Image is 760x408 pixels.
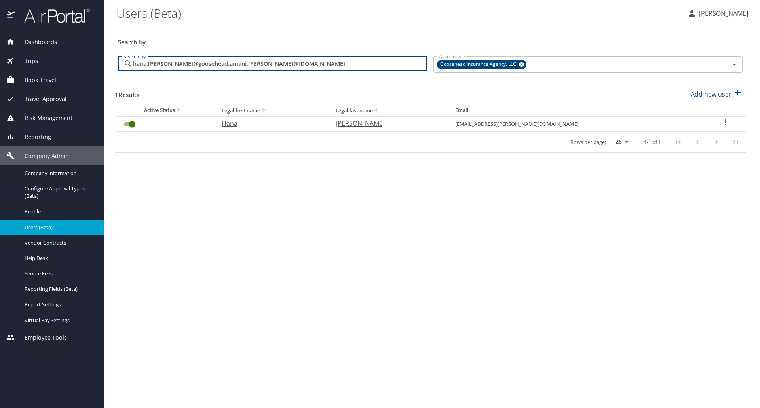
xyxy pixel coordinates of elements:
[729,59,740,70] button: Open
[25,224,94,231] span: Users (Beta)
[15,114,72,122] span: Risk Management
[25,254,94,262] span: Help Desk
[133,56,427,71] input: Search by name or email
[329,105,449,116] th: Legal last name
[336,119,439,128] p: [PERSON_NAME]
[15,152,69,160] span: Company Admin
[115,105,215,116] th: Active Status
[25,169,94,177] span: Company Information
[437,60,526,69] div: Goosehead Insurance Agency, LLC
[688,85,746,103] button: Add new user
[15,38,57,46] span: Dashboards
[115,85,139,99] h3: 1 Results
[7,8,15,23] img: icon-airportal.png
[570,140,606,145] p: Rows per page:
[25,185,94,200] span: Configure Approval Types (Beta)
[644,140,661,145] p: 1-1 of 1
[15,333,67,342] span: Employee Tools
[25,239,94,247] span: Vendor Contracts
[373,107,381,115] button: sort
[175,107,183,114] button: sort
[15,8,90,23] img: airportal-logo.png
[697,9,748,18] p: [PERSON_NAME]
[25,301,94,308] span: Report Settings
[15,95,66,103] span: Travel Approval
[25,208,94,215] span: People
[15,76,56,84] span: Book Travel
[25,285,94,293] span: Reporting Fields (Beta)
[115,105,746,153] table: User Search Table
[25,317,94,324] span: Virtual Pay Settings
[449,116,705,131] td: [EMAIL_ADDRESS][PERSON_NAME][DOMAIN_NAME]
[116,1,681,25] h1: Users (Beta)
[684,6,751,21] button: [PERSON_NAME]
[691,89,731,99] p: Add new user
[222,119,320,128] p: Hana
[25,270,94,277] span: Service Fees
[118,33,743,47] h3: Search by
[449,105,705,116] th: Email
[437,60,521,68] span: Goosehead Insurance Agency, LLC
[215,105,330,116] th: Legal first name
[260,107,268,115] button: sort
[609,136,631,148] select: rows per page
[15,133,51,141] span: Reporting
[15,57,38,65] span: Trips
